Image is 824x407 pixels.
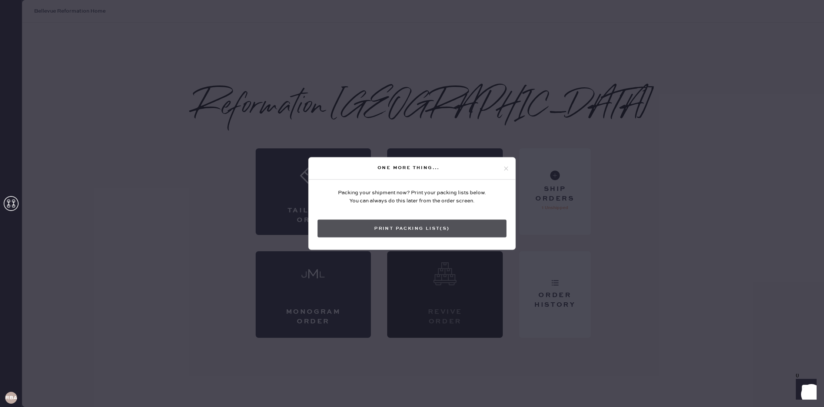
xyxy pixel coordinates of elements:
[315,163,503,172] div: One more thing...
[318,220,506,238] button: Print Packing List(s)
[789,374,821,406] iframe: Front Chat
[338,189,486,205] div: Packing your shipment now? Print your packing lists below. You can always do this later from the ...
[5,395,17,400] h3: RBA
